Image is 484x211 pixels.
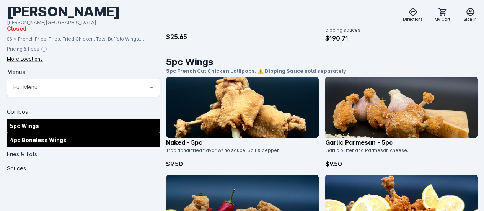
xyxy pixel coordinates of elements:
[7,147,160,161] div: Fries & Tots
[18,36,160,43] div: French Fries, Fries, Fried Chicken, Tots, Buffalo Wings, Chicken, Wings, Fried Pickles
[325,77,478,138] img: catalog item
[166,55,478,69] h1: 5pc Wings
[166,32,319,41] p: $25.65
[166,138,319,147] p: Naked - 5pc
[7,25,26,33] span: Closed
[13,83,37,92] mat-select-trigger: Full Menu
[7,19,120,26] div: [PERSON_NAME][GEOGRAPHIC_DATA]
[7,69,25,75] mat-label: Menus
[325,147,473,159] div: Garlic butter and Parmesan cheese.
[325,138,478,147] p: Garlic Parmesan - 5pc
[14,36,16,43] div: •
[403,16,422,22] span: Directions
[166,159,319,168] p: $9.50
[7,3,120,20] div: [PERSON_NAME]
[7,36,12,43] div: $$
[325,159,478,168] p: $9.50
[166,67,478,75] p: 5pc French Cut Chicken Lollipops. ⚠️ Dipping Sauce sold separately.
[7,161,160,175] div: Sauces
[325,34,478,43] p: $190.71
[166,147,315,159] div: Traditional fried flavor w/ no sauce. Salt & pepper.
[325,20,473,34] div: Comes with 10 x 5pc wings, 5 x 4pc tenders, 7 x sides, and 15 x dipping sauces
[7,133,160,147] div: 4pc Boneless Wings
[7,56,43,62] div: More Locations
[166,77,319,138] img: catalog item
[7,105,160,119] div: Combos
[7,119,160,133] div: 5pc Wings
[7,46,39,52] div: Pricing & Fees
